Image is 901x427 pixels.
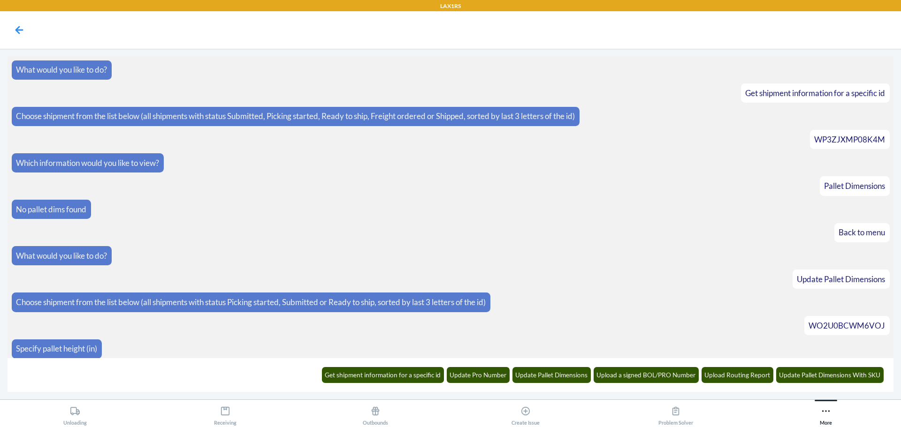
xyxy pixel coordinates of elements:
span: WO2U0BCWM6VOJ [809,321,885,330]
p: What would you like to do? [16,64,107,76]
p: Choose shipment from the list below (all shipments with status Submitted, Picking started, Ready ... [16,110,575,122]
span: Pallet Dimensions [824,181,885,191]
button: Upload Routing Report [702,367,774,383]
div: Create Issue [512,402,540,426]
button: Update Pallet Dimensions [512,367,591,383]
span: Update Pallet Dimensions [797,274,885,284]
button: Update Pro Number [447,367,510,383]
p: No pallet dims found [16,203,86,216]
p: What would you like to do? [16,250,107,262]
button: Upload a signed BOL/PRO Number [594,367,699,383]
button: Receiving [150,400,300,426]
div: More [820,402,832,426]
span: Back to menu [839,227,885,237]
div: Outbounds [363,402,388,426]
p: Which information would you like to view? [16,157,159,169]
span: Get shipment information for a specific id [745,88,885,98]
p: Specify pallet height (in) [16,343,97,355]
p: LAX1RS [440,2,461,10]
span: WP3ZJXMP08K4M [814,135,885,144]
div: Problem Solver [658,402,693,426]
button: Get shipment information for a specific id [322,367,444,383]
button: Update Pallet Dimensions With SKU [776,367,884,383]
button: Problem Solver [601,400,751,426]
button: More [751,400,901,426]
button: Create Issue [450,400,601,426]
div: Unloading [63,402,87,426]
div: Receiving [214,402,237,426]
p: Choose shipment from the list below (all shipments with status Picking started, Submitted or Read... [16,296,486,308]
button: Outbounds [300,400,450,426]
